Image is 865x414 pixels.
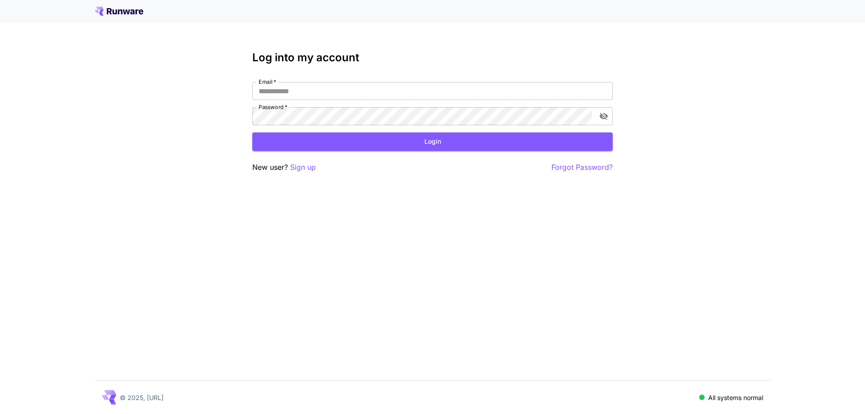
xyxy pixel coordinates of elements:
label: Password [259,103,287,111]
button: Sign up [290,162,316,173]
h3: Log into my account [252,51,613,64]
button: toggle password visibility [596,108,612,124]
p: All systems normal [708,393,763,402]
button: Login [252,132,613,151]
p: New user? [252,162,316,173]
button: Forgot Password? [551,162,613,173]
p: © 2025, [URL] [120,393,164,402]
label: Email [259,78,276,86]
